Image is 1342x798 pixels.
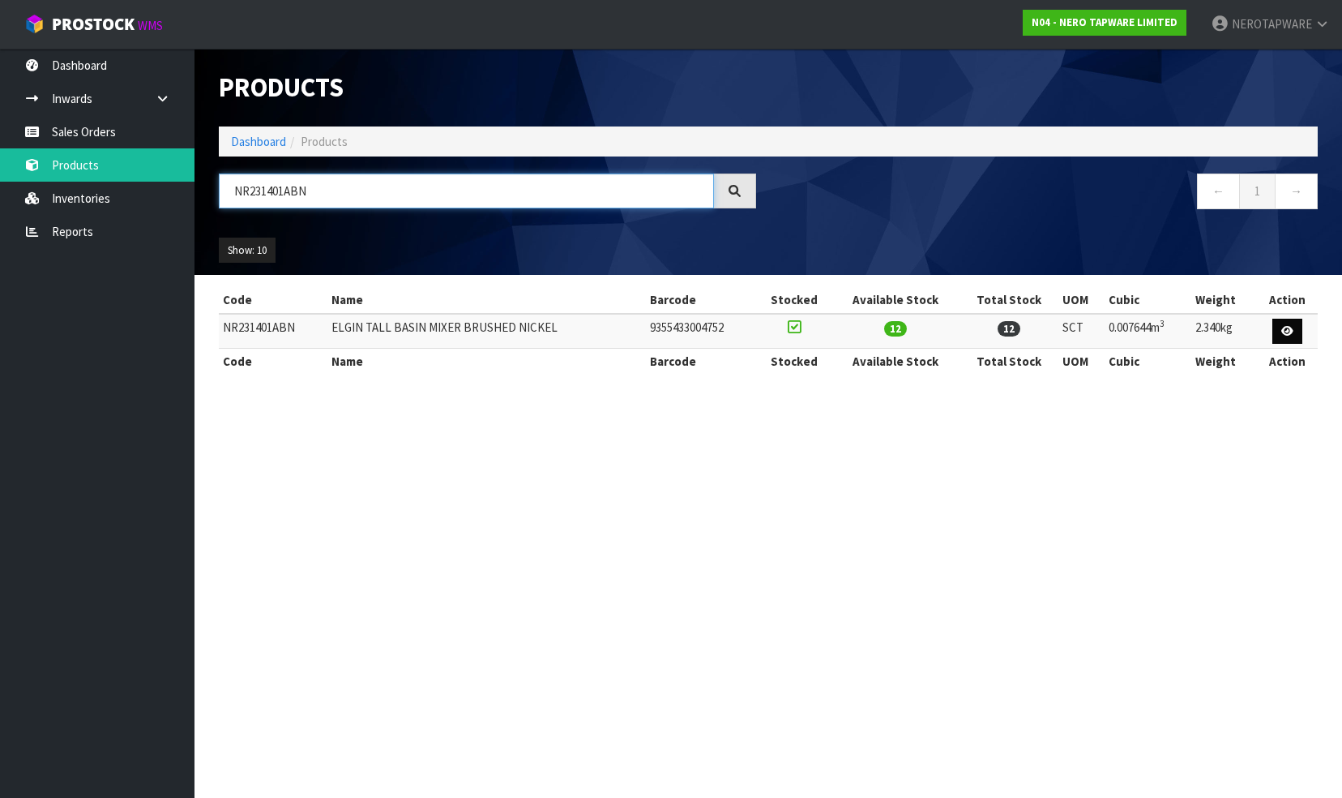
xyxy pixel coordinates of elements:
[1032,15,1177,29] strong: N04 - NERO TAPWARE LIMITED
[1105,349,1191,375] th: Cubic
[219,349,327,375] th: Code
[327,314,645,349] td: ELGIN TALL BASIN MIXER BRUSHED NICKEL
[1160,318,1165,329] sup: 3
[757,349,831,375] th: Stocked
[959,349,1058,375] th: Total Stock
[1058,349,1105,375] th: UOM
[219,174,714,208] input: Search products
[24,14,45,34] img: cube-alt.png
[219,73,756,102] h1: Products
[998,321,1020,337] span: 12
[1197,174,1240,208] a: ←
[1275,174,1318,208] a: →
[219,238,276,264] button: Show: 10
[1105,287,1191,313] th: Cubic
[1191,287,1257,313] th: Weight
[646,314,757,349] td: 9355433004752
[780,174,1318,213] nav: Page navigation
[231,134,286,149] a: Dashboard
[327,287,645,313] th: Name
[1058,287,1105,313] th: UOM
[1257,349,1318,375] th: Action
[52,14,135,35] span: ProStock
[219,314,327,349] td: NR231401ABN
[646,349,757,375] th: Barcode
[646,287,757,313] th: Barcode
[959,287,1058,313] th: Total Stock
[1191,314,1257,349] td: 2.340kg
[1239,174,1276,208] a: 1
[1257,287,1318,313] th: Action
[1191,349,1257,375] th: Weight
[884,321,907,337] span: 12
[138,18,163,33] small: WMS
[831,349,959,375] th: Available Stock
[831,287,959,313] th: Available Stock
[327,349,645,375] th: Name
[301,134,348,149] span: Products
[219,287,327,313] th: Code
[1058,314,1105,349] td: SCT
[1105,314,1191,349] td: 0.007644m
[1232,16,1312,32] span: NEROTAPWARE
[757,287,831,313] th: Stocked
